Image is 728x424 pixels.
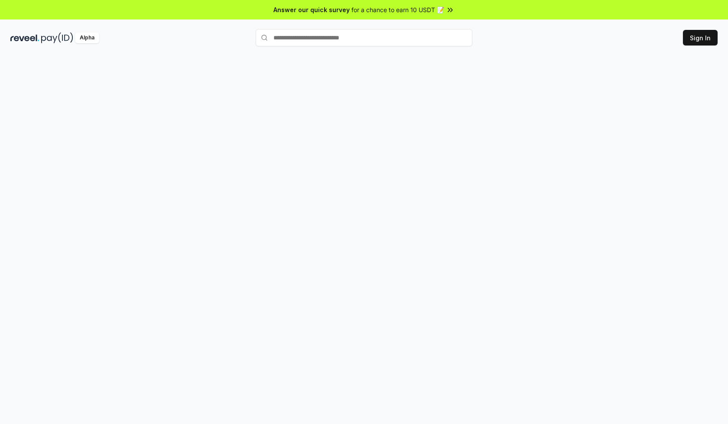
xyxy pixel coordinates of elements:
[41,32,73,43] img: pay_id
[10,32,39,43] img: reveel_dark
[273,5,350,14] span: Answer our quick survey
[683,30,718,45] button: Sign In
[351,5,444,14] span: for a chance to earn 10 USDT 📝
[75,32,99,43] div: Alpha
